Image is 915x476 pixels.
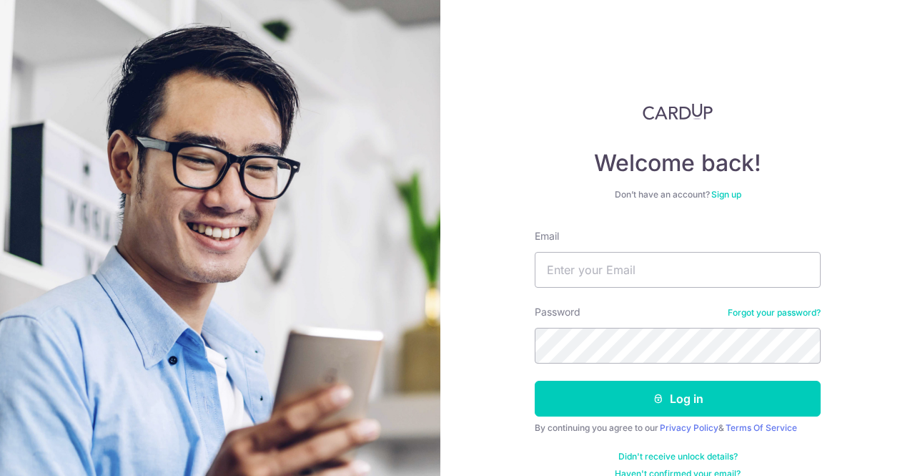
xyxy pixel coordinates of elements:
[535,305,580,319] label: Password
[643,103,713,120] img: CardUp Logo
[535,149,821,178] h4: Welcome back!
[660,422,718,433] a: Privacy Policy
[618,451,738,462] a: Didn't receive unlock details?
[535,229,559,243] label: Email
[535,381,821,417] button: Log in
[728,307,821,319] a: Forgot your password?
[535,189,821,200] div: Don’t have an account?
[535,422,821,434] div: By continuing you agree to our &
[726,422,797,433] a: Terms Of Service
[711,189,741,200] a: Sign up
[535,252,821,288] input: Enter your Email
